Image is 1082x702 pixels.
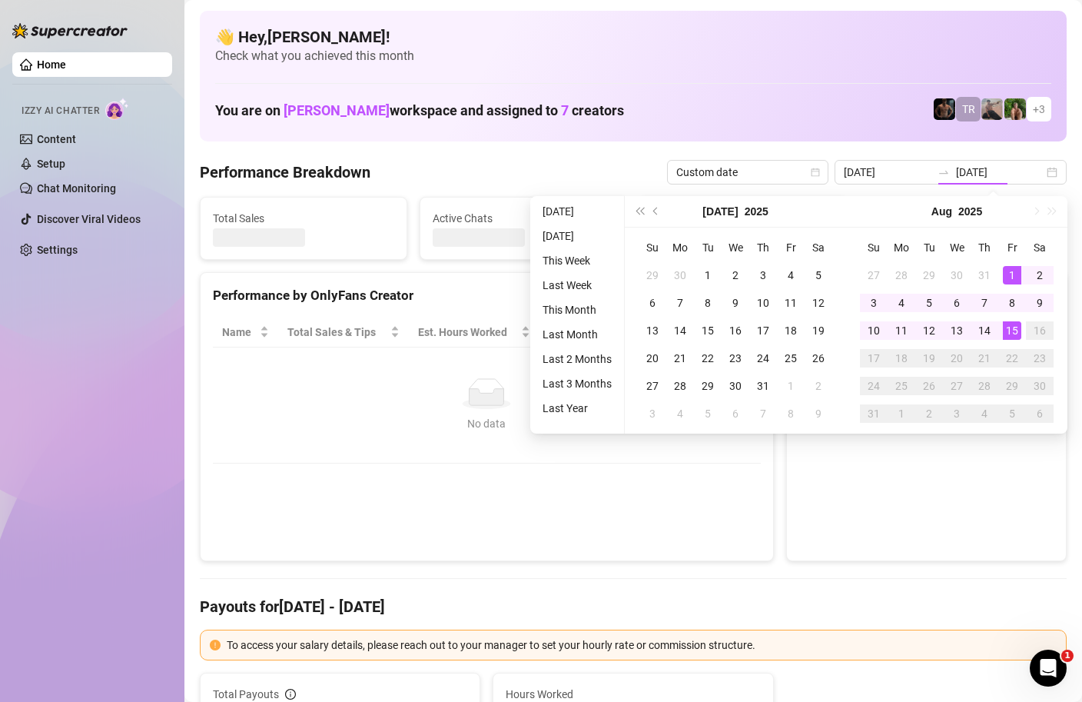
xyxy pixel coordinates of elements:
[105,98,129,120] img: AI Chatter
[37,133,76,145] a: Content
[938,166,950,178] span: to
[799,285,1054,306] div: Sales by OnlyFans Creator
[962,101,975,118] span: TR
[934,98,955,120] img: Trent
[213,285,761,306] div: Performance by OnlyFans Creator
[22,104,99,118] span: Izzy AI Chatter
[1033,101,1045,118] span: + 3
[278,318,408,348] th: Total Sales & Tips
[938,166,950,178] span: swap-right
[215,102,624,119] h1: You are on workspace and assigned to creators
[561,102,569,118] span: 7
[284,102,390,118] span: [PERSON_NAME]
[285,689,296,700] span: info-circle
[287,324,387,341] span: Total Sales & Tips
[1061,650,1074,662] span: 1
[222,324,257,341] span: Name
[956,164,1044,181] input: End date
[227,637,1057,654] div: To access your salary details, please reach out to your manager to set your hourly rate or commis...
[228,415,745,432] div: No data
[37,213,141,225] a: Discover Viral Videos
[1004,98,1026,120] img: Nathaniel
[981,98,1003,120] img: LC
[37,182,116,195] a: Chat Monitoring
[215,48,1051,65] span: Check what you achieved this month
[639,318,761,348] th: Chat Conversion
[648,324,739,341] span: Chat Conversion
[811,168,820,177] span: calendar
[37,244,78,256] a: Settings
[12,23,128,38] img: logo-BBDzfeDw.svg
[844,164,931,181] input: Start date
[418,324,519,341] div: Est. Hours Worked
[549,324,617,341] span: Sales / Hour
[213,318,278,348] th: Name
[433,210,614,227] span: Active Chats
[200,161,370,183] h4: Performance Breakdown
[1030,650,1067,687] iframe: Intercom live chat
[215,26,1051,48] h4: 👋 Hey, [PERSON_NAME] !
[213,210,394,227] span: Total Sales
[37,158,65,170] a: Setup
[539,318,639,348] th: Sales / Hour
[37,58,66,71] a: Home
[200,596,1067,617] h4: Payouts for [DATE] - [DATE]
[652,210,834,227] span: Messages Sent
[676,161,819,184] span: Custom date
[210,640,221,650] span: exclamation-circle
